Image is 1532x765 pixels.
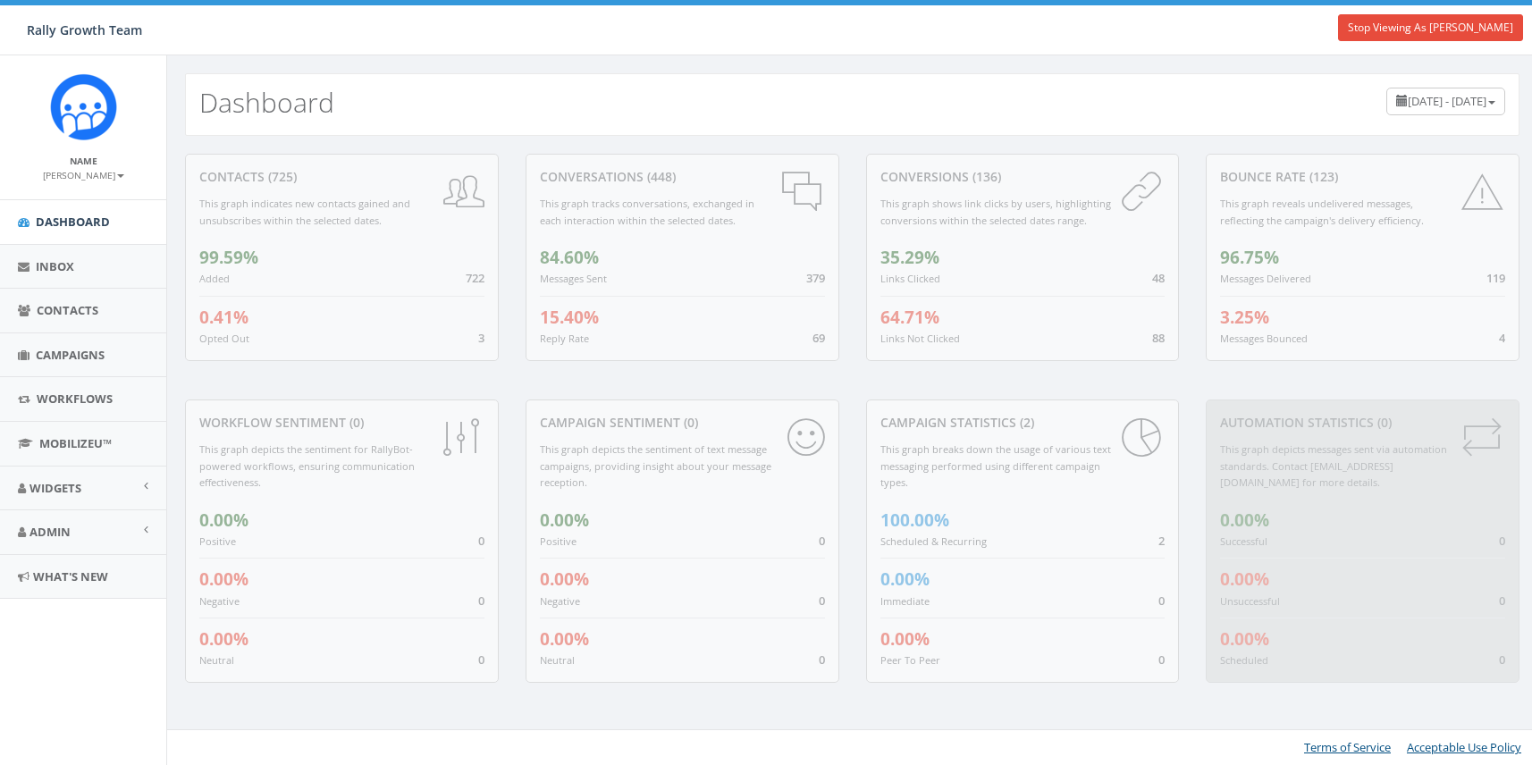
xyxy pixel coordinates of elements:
[346,414,364,431] span: (0)
[1220,197,1424,227] small: This graph reveals undelivered messages, reflecting the campaign's delivery efficiency.
[1220,306,1269,329] span: 3.25%
[199,594,240,608] small: Negative
[199,197,410,227] small: This graph indicates new contacts gained and unsubscribes within the selected dates.
[199,627,248,651] span: 0.00%
[1152,330,1165,346] span: 88
[540,168,825,186] div: conversations
[880,272,940,285] small: Links Clicked
[1158,593,1165,609] span: 0
[540,306,599,329] span: 15.40%
[199,509,248,532] span: 0.00%
[880,594,930,608] small: Immediate
[1220,509,1269,532] span: 0.00%
[540,332,589,345] small: Reply Rate
[478,330,484,346] span: 3
[1220,567,1269,591] span: 0.00%
[880,414,1166,432] div: Campaign Statistics
[1220,534,1267,548] small: Successful
[880,627,930,651] span: 0.00%
[36,214,110,230] span: Dashboard
[880,197,1111,227] small: This graph shows link clicks by users, highlighting conversions within the selected dates range.
[1499,533,1505,549] span: 0
[478,533,484,549] span: 0
[540,197,754,227] small: This graph tracks conversations, exchanged in each interaction within the selected dates.
[1220,653,1268,667] small: Scheduled
[819,652,825,668] span: 0
[540,567,589,591] span: 0.00%
[540,442,771,489] small: This graph depicts the sentiment of text message campaigns, providing insight about your message ...
[199,272,230,285] small: Added
[199,653,234,667] small: Neutral
[819,533,825,549] span: 0
[1374,414,1392,431] span: (0)
[540,414,825,432] div: Campaign Sentiment
[1408,93,1486,109] span: [DATE] - [DATE]
[880,509,949,532] span: 100.00%
[1220,414,1505,432] div: Automation Statistics
[806,270,825,286] span: 379
[29,524,71,540] span: Admin
[1407,739,1521,755] a: Acceptable Use Policy
[478,652,484,668] span: 0
[1152,270,1165,286] span: 48
[812,330,825,346] span: 69
[199,332,249,345] small: Opted Out
[1220,442,1447,489] small: This graph depicts messages sent via automation standards. Contact [EMAIL_ADDRESS][DOMAIN_NAME] f...
[540,653,575,667] small: Neutral
[50,73,117,140] img: Icon_1.png
[466,270,484,286] span: 722
[880,306,939,329] span: 64.71%
[1220,594,1280,608] small: Unsuccessful
[1304,739,1391,755] a: Terms of Service
[1486,270,1505,286] span: 119
[199,414,484,432] div: Workflow Sentiment
[819,593,825,609] span: 0
[1306,168,1338,185] span: (123)
[33,568,108,584] span: What's New
[644,168,676,185] span: (448)
[1499,652,1505,668] span: 0
[540,509,589,532] span: 0.00%
[969,168,1001,185] span: (136)
[199,534,236,548] small: Positive
[36,347,105,363] span: Campaigns
[880,534,987,548] small: Scheduled & Recurring
[199,306,248,329] span: 0.41%
[478,593,484,609] span: 0
[70,155,97,167] small: Name
[39,435,112,451] span: MobilizeU™
[1220,332,1308,345] small: Messages Bounced
[540,246,599,269] span: 84.60%
[43,169,124,181] small: [PERSON_NAME]
[1499,593,1505,609] span: 0
[1338,14,1523,41] a: Stop Viewing As [PERSON_NAME]
[199,567,248,591] span: 0.00%
[1158,533,1165,549] span: 2
[540,534,577,548] small: Positive
[540,627,589,651] span: 0.00%
[265,168,297,185] span: (725)
[880,332,960,345] small: Links Not Clicked
[199,442,415,489] small: This graph depicts the sentiment for RallyBot-powered workflows, ensuring communication effective...
[1220,246,1279,269] span: 96.75%
[880,246,939,269] span: 35.29%
[1158,652,1165,668] span: 0
[27,21,142,38] span: Rally Growth Team
[1220,627,1269,651] span: 0.00%
[43,166,124,182] a: [PERSON_NAME]
[880,567,930,591] span: 0.00%
[37,302,98,318] span: Contacts
[36,258,74,274] span: Inbox
[37,391,113,407] span: Workflows
[1220,272,1311,285] small: Messages Delivered
[199,88,334,117] h2: Dashboard
[880,653,940,667] small: Peer To Peer
[1016,414,1034,431] span: (2)
[199,246,258,269] span: 99.59%
[199,168,484,186] div: contacts
[29,480,81,496] span: Widgets
[540,594,580,608] small: Negative
[1499,330,1505,346] span: 4
[880,442,1111,489] small: This graph breaks down the usage of various text messaging performed using different campaign types.
[540,272,607,285] small: Messages Sent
